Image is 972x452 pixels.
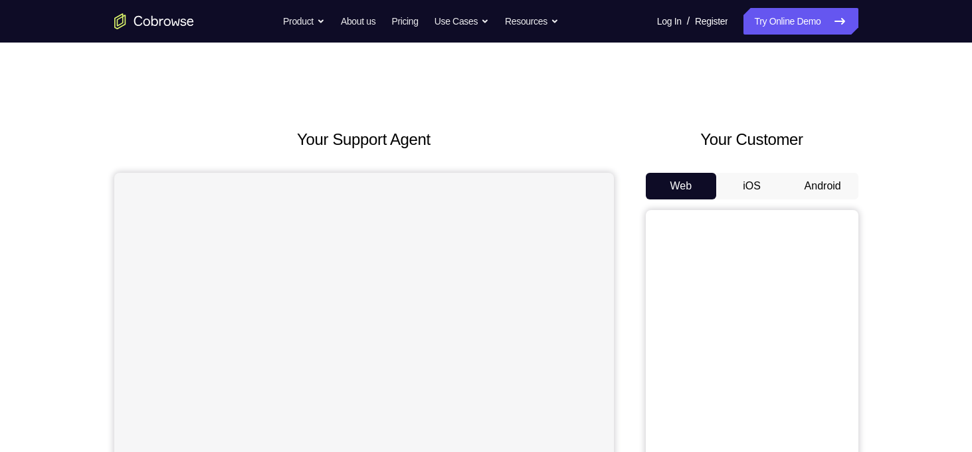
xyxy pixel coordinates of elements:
[695,8,728,35] a: Register
[743,8,858,35] a: Try Online Demo
[646,173,717,199] button: Web
[787,173,858,199] button: Android
[435,8,489,35] button: Use Cases
[687,13,690,29] span: /
[391,8,418,35] a: Pricing
[657,8,682,35] a: Log In
[716,173,787,199] button: iOS
[114,128,614,152] h2: Your Support Agent
[114,13,194,29] a: Go to the home page
[646,128,858,152] h2: Your Customer
[283,8,325,35] button: Product
[341,8,375,35] a: About us
[505,8,559,35] button: Resources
